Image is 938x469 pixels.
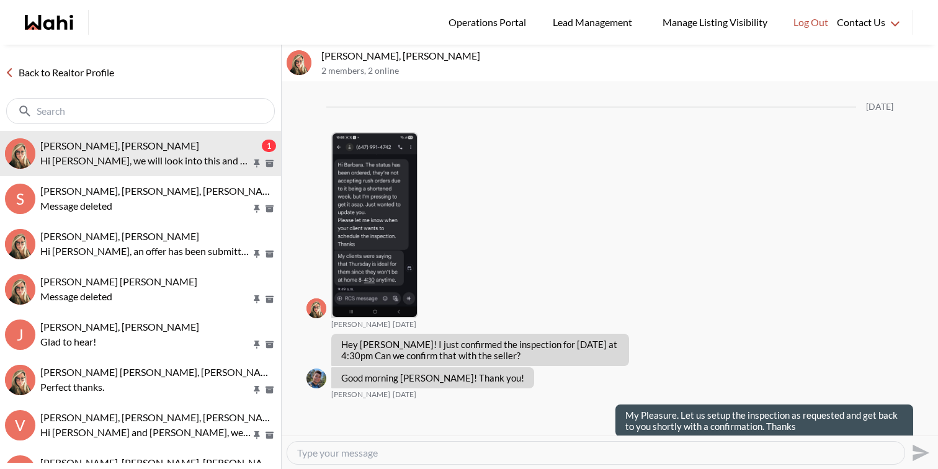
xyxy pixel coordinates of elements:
img: A [5,274,35,305]
span: [PERSON_NAME] [PERSON_NAME] [40,275,197,287]
button: Pin [251,339,262,350]
div: J [5,319,35,350]
a: Wahi homepage [25,15,73,30]
span: [PERSON_NAME], [PERSON_NAME] [40,140,199,151]
textarea: Type your message [297,447,895,459]
span: Operations Portal [449,14,530,30]
div: V [5,410,35,440]
button: Archive [263,203,276,214]
span: [PERSON_NAME] [PERSON_NAME], [PERSON_NAME] [40,366,279,378]
div: Volodymyr Vozniak, Barb [5,138,35,169]
div: Message deleted [40,289,276,304]
span: [PERSON_NAME], [PERSON_NAME], [PERSON_NAME] [40,411,280,423]
input: Search [37,105,247,117]
p: Perfect thanks. [40,380,251,395]
p: Glad to hear! [40,334,251,349]
p: Hi [PERSON_NAME], an offer has been submitted for [STREET_ADDRESS]. If you’re still interested in... [40,244,251,259]
div: Message deleted [40,199,276,213]
img: V [306,368,326,388]
p: Good morning [PERSON_NAME]! Thank you! [341,372,524,383]
button: Pin [251,203,262,214]
img: J [5,365,35,395]
span: Manage Listing Visibility [659,14,771,30]
div: Jeremy Tod, Barbara [5,365,35,395]
div: David Rodriguez, Barbara [5,229,35,259]
span: [PERSON_NAME], [PERSON_NAME], [PERSON_NAME] [40,457,280,468]
span: Lead Management [553,14,636,30]
button: Pin [251,249,262,259]
span: [PERSON_NAME], [PERSON_NAME] [40,230,199,242]
p: Hi [PERSON_NAME], we will look into this and get back to you. [40,153,251,168]
p: Hi [PERSON_NAME] and [PERSON_NAME], we hope you enjoyed your showings! Did the properties meet yo... [40,425,251,440]
img: B [306,298,326,318]
time: 2025-08-05T14:05:32.509Z [393,319,416,329]
img: D [5,229,35,259]
div: S [5,184,35,214]
div: Volodymyr Vozniak [306,368,326,388]
p: 2 members , 2 online [321,66,933,76]
span: [PERSON_NAME] [331,390,390,400]
p: [PERSON_NAME], [PERSON_NAME] [321,50,933,62]
div: 1 [262,140,276,152]
button: Pin [251,158,262,169]
img: V [5,138,35,169]
button: Send [905,439,933,467]
span: [PERSON_NAME], [PERSON_NAME], [PERSON_NAME] [40,185,280,197]
span: [PERSON_NAME], [PERSON_NAME] [40,321,199,333]
p: My Pleasure. Let us setup the inspection as requested and get back to you shortly with a confirma... [625,409,903,432]
button: Archive [263,294,276,305]
button: Archive [263,339,276,350]
img: 1000012709.jpg [333,133,418,317]
button: Archive [263,385,276,395]
span: Log Out [793,14,828,30]
div: Abdul Nafi Sarwari, Barbara [5,274,35,305]
button: Archive [263,430,276,440]
button: Pin [251,430,262,440]
button: Pin [251,385,262,395]
div: Volodymyr Vozniak, Barb [287,50,311,75]
p: Hey [PERSON_NAME]! I just confirmed the inspection for [DATE] at 4:30pm Can we confirm that with ... [341,339,619,361]
button: Archive [263,158,276,169]
span: [PERSON_NAME] [331,319,390,329]
time: 2025-08-05T14:14:06.741Z [393,390,416,400]
button: Archive [263,249,276,259]
button: Pin [251,294,262,305]
div: [DATE] [866,102,893,112]
div: Barbara Funt [306,298,326,318]
img: V [287,50,311,75]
